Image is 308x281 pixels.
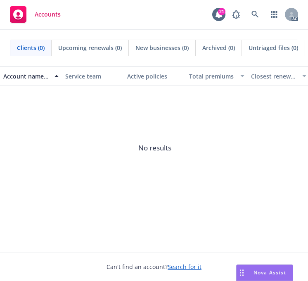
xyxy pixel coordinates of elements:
[237,265,247,281] div: Drag to move
[168,263,201,271] a: Search for it
[127,72,182,81] div: Active policies
[228,6,244,23] a: Report a Bug
[3,72,50,81] div: Account name, DBA
[35,11,61,18] span: Accounts
[65,72,121,81] div: Service team
[254,269,286,276] span: Nova Assist
[124,66,186,86] button: Active policies
[186,66,248,86] button: Total premiums
[249,43,298,52] span: Untriaged files (0)
[135,43,189,52] span: New businesses (0)
[17,43,45,52] span: Clients (0)
[107,262,201,271] span: Can't find an account?
[62,66,124,86] button: Service team
[7,3,64,26] a: Accounts
[247,6,263,23] a: Search
[58,43,122,52] span: Upcoming renewals (0)
[266,6,282,23] a: Switch app
[189,72,235,81] div: Total premiums
[218,8,225,15] div: 21
[236,264,293,281] button: Nova Assist
[202,43,235,52] span: Archived (0)
[251,72,297,81] div: Closest renewal date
